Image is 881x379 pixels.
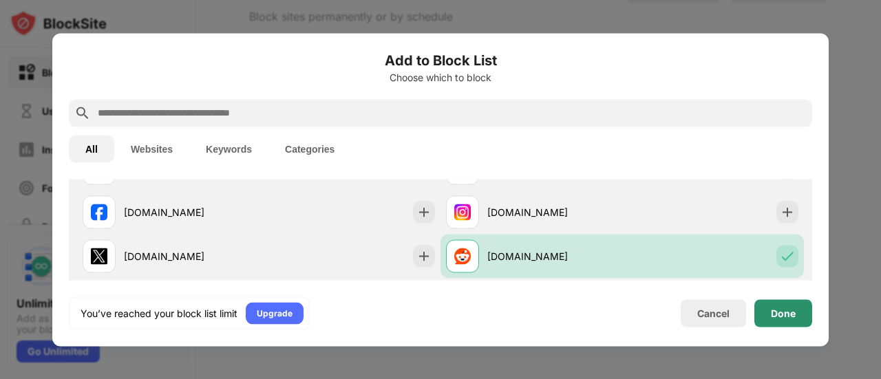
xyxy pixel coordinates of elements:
[91,204,107,220] img: favicons
[454,204,471,220] img: favicons
[81,306,237,320] div: You’ve reached your block list limit
[257,306,293,320] div: Upgrade
[69,135,114,162] button: All
[268,135,351,162] button: Categories
[114,135,189,162] button: Websites
[91,248,107,264] img: favicons
[124,205,259,219] div: [DOMAIN_NAME]
[487,205,622,219] div: [DOMAIN_NAME]
[124,249,259,263] div: [DOMAIN_NAME]
[189,135,268,162] button: Keywords
[454,248,471,264] img: favicons
[487,249,622,263] div: [DOMAIN_NAME]
[69,72,812,83] div: Choose which to block
[771,307,796,318] div: Done
[697,307,730,319] div: Cancel
[69,50,812,70] h6: Add to Block List
[74,105,91,121] img: search.svg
